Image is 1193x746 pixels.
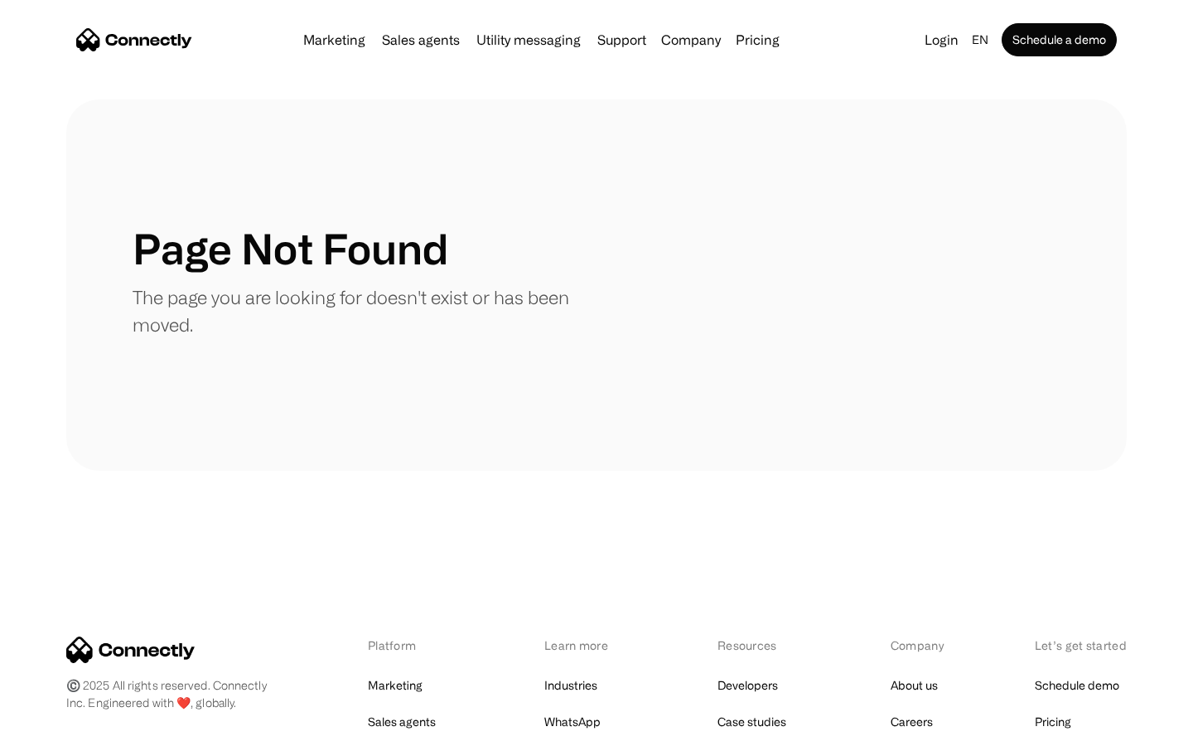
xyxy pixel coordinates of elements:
[544,637,631,654] div: Learn more
[717,637,804,654] div: Resources
[717,710,786,734] a: Case studies
[544,674,597,697] a: Industries
[661,28,721,51] div: Company
[544,710,601,734] a: WhatsApp
[33,717,99,740] ul: Language list
[656,28,726,51] div: Company
[133,224,448,274] h1: Page Not Found
[1035,637,1127,654] div: Let’s get started
[1035,710,1071,734] a: Pricing
[972,28,988,51] div: en
[76,27,192,52] a: home
[918,28,965,51] a: Login
[470,33,587,46] a: Utility messaging
[133,283,596,338] p: The page you are looking for doesn't exist or has been moved.
[297,33,372,46] a: Marketing
[1002,23,1117,56] a: Schedule a demo
[17,715,99,740] aside: Language selected: English
[891,674,938,697] a: About us
[368,710,436,734] a: Sales agents
[1035,674,1119,697] a: Schedule demo
[591,33,653,46] a: Support
[891,710,933,734] a: Careers
[717,674,778,697] a: Developers
[375,33,466,46] a: Sales agents
[891,637,949,654] div: Company
[729,33,786,46] a: Pricing
[368,637,458,654] div: Platform
[965,28,998,51] div: en
[368,674,423,697] a: Marketing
